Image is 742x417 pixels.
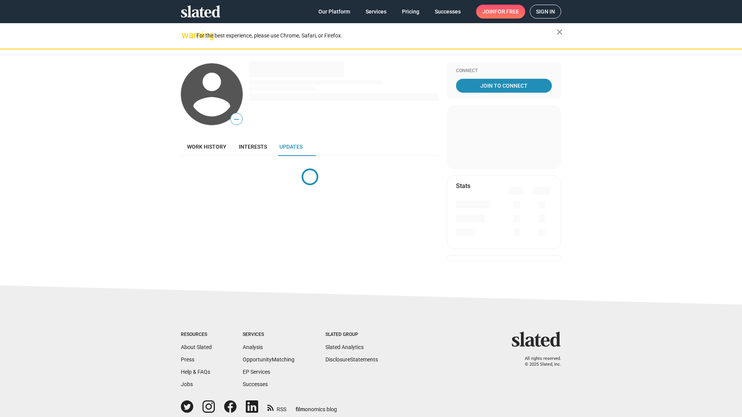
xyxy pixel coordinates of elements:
a: Sign in [530,5,561,19]
div: Resources [181,332,212,338]
a: Services [359,5,393,19]
a: DisclosureStatements [325,356,378,363]
a: Press [181,356,194,363]
span: — [231,114,242,124]
span: for free [495,5,519,19]
a: About Slated [181,344,212,350]
a: Interests [233,137,273,156]
div: Connect [456,68,552,74]
mat-icon: warning [182,31,191,40]
div: Services [243,332,294,338]
a: Join To Connect [456,79,552,93]
span: Join [482,5,519,19]
span: Updates [279,144,303,150]
mat-icon: close [555,27,564,37]
span: Successes [435,5,461,19]
a: Analysis [243,344,263,350]
div: Slated Group [325,332,378,338]
a: OpportunityMatching [243,356,294,363]
mat-card-title: Stats [456,182,470,190]
a: EP Services [243,369,270,375]
a: Successes [429,5,467,19]
p: All rights reserved. © 2025 Slated, Inc. [517,356,561,367]
span: Pricing [402,5,419,19]
span: Join To Connect [458,79,550,93]
span: Our Platform [318,5,350,19]
a: Help & FAQs [181,369,210,375]
span: film [296,406,305,412]
a: filmonomics blog [296,400,337,413]
a: Pricing [396,5,425,19]
a: Jobs [181,381,193,387]
a: Successes [243,381,268,387]
span: Work history [187,144,226,150]
span: Services [366,5,386,19]
a: Joinfor free [476,5,525,19]
a: Slated Analytics [325,344,364,350]
span: Interests [239,144,267,150]
a: Our Platform [312,5,356,19]
span: Sign in [536,5,555,18]
div: For the best experience, please use Chrome, Safari, or Firefox. [196,31,556,41]
a: Work history [181,137,233,156]
a: RSS [267,401,286,413]
a: Updates [273,137,309,156]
